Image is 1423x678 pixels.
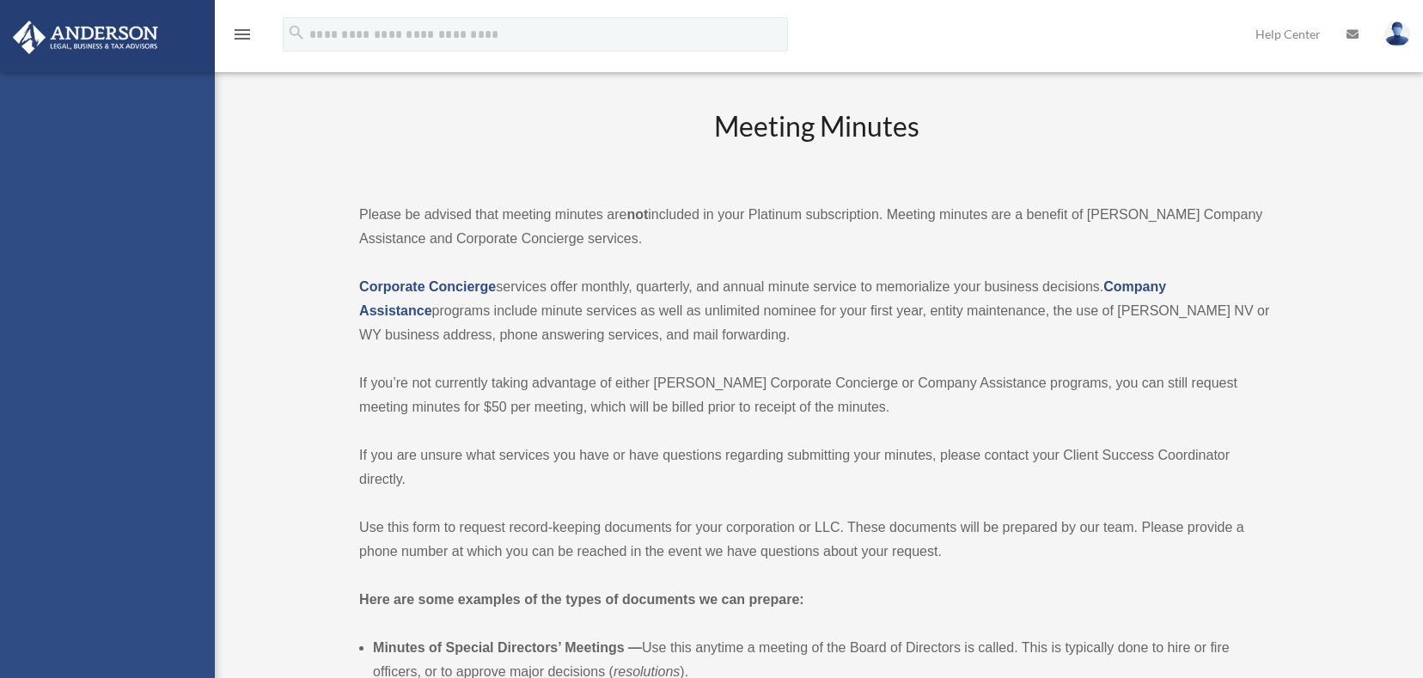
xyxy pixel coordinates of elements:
a: Corporate Concierge [359,279,496,294]
img: User Pic [1384,21,1410,46]
i: menu [232,24,253,45]
a: menu [232,30,253,45]
p: If you’re not currently taking advantage of either [PERSON_NAME] Corporate Concierge or Company A... [359,371,1274,419]
p: services offer monthly, quarterly, and annual minute service to memorialize your business decisio... [359,275,1274,347]
p: If you are unsure what services you have or have questions regarding submitting your minutes, ple... [359,443,1274,492]
a: Company Assistance [359,279,1166,318]
b: Minutes of Special Directors’ Meetings — [373,640,642,655]
i: search [287,23,306,42]
strong: Here are some examples of the types of documents we can prepare: [359,592,804,607]
h2: Meeting Minutes [359,107,1274,179]
img: Anderson Advisors Platinum Portal [8,21,163,54]
p: Use this form to request record-keeping documents for your corporation or LLC. These documents wi... [359,516,1274,564]
p: Please be advised that meeting minutes are included in your Platinum subscription. Meeting minute... [359,203,1274,251]
strong: not [626,207,648,222]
